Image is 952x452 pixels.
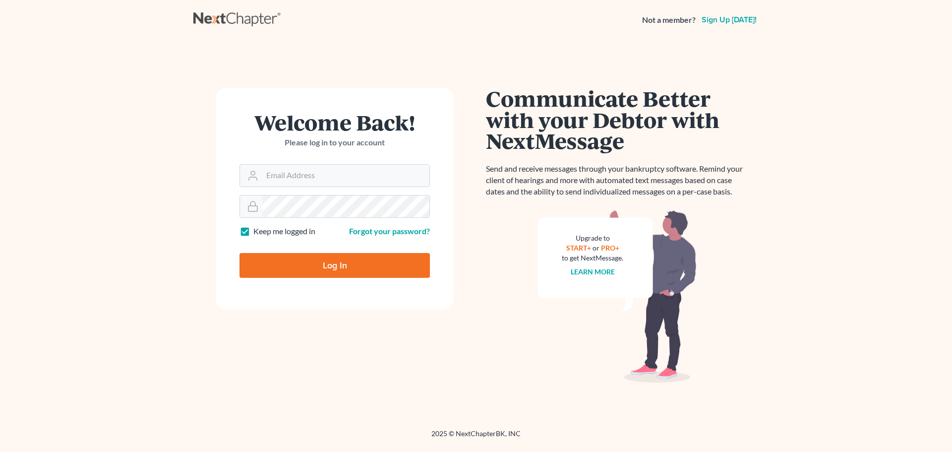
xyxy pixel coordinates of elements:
[566,244,591,252] a: START+
[601,244,619,252] a: PRO+
[262,165,429,187] input: Email Address
[486,163,749,197] p: Send and receive messages through your bankruptcy software. Remind your client of hearings and mo...
[593,244,599,252] span: or
[642,14,696,26] strong: Not a member?
[349,226,430,236] a: Forgot your password?
[193,429,759,447] div: 2025 © NextChapterBK, INC
[562,233,623,243] div: Upgrade to
[538,209,697,383] img: nextmessage_bg-59042aed3d76b12b5cd301f8e5b87938c9018125f34e5fa2b7a6b67550977c72.svg
[571,267,615,276] a: Learn more
[253,226,315,237] label: Keep me logged in
[486,88,749,151] h1: Communicate Better with your Debtor with NextMessage
[562,253,623,263] div: to get NextMessage.
[239,253,430,278] input: Log In
[700,16,759,24] a: Sign up [DATE]!
[239,112,430,133] h1: Welcome Back!
[239,137,430,148] p: Please log in to your account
